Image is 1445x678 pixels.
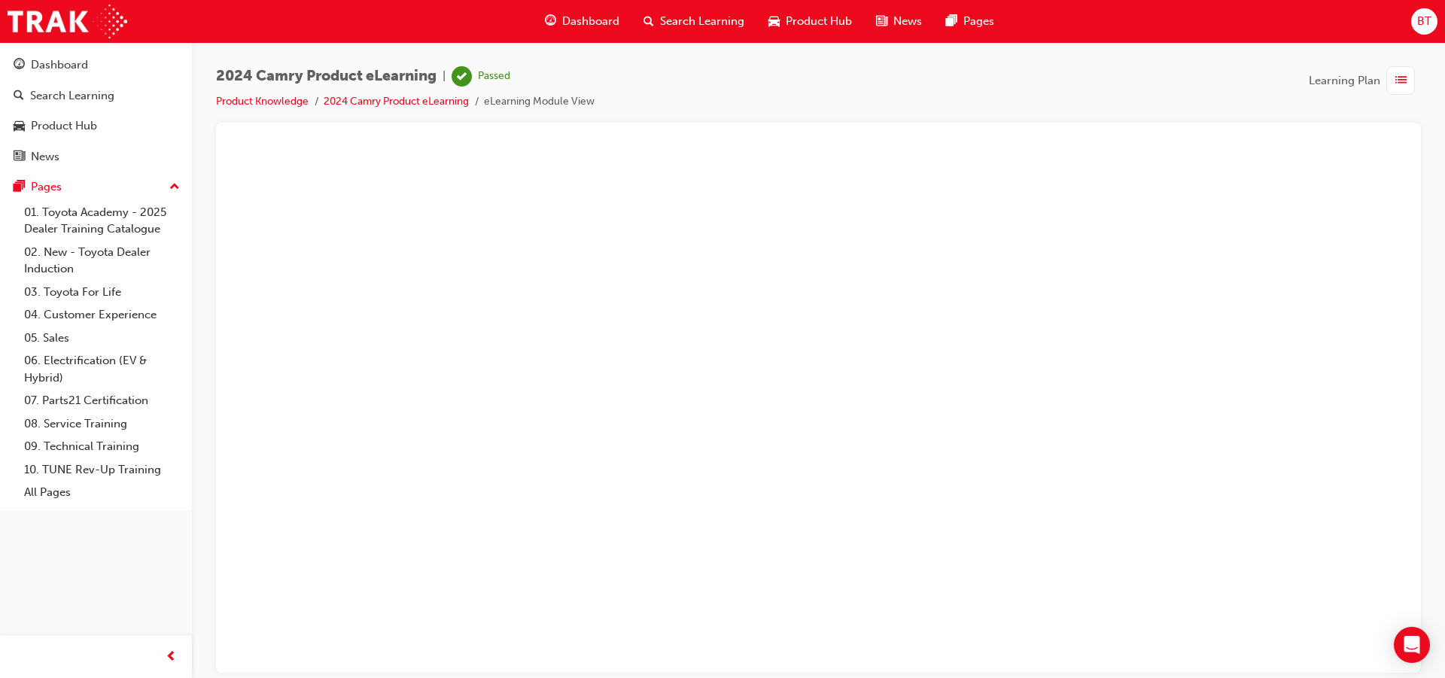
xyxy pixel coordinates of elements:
div: News [31,148,59,166]
span: search-icon [643,12,654,31]
a: 02. New - Toyota Dealer Induction [18,241,186,281]
span: car-icon [768,12,780,31]
span: Product Hub [786,13,852,30]
a: car-iconProduct Hub [756,6,864,37]
a: guage-iconDashboard [533,6,631,37]
span: search-icon [14,90,24,103]
span: Search Learning [660,13,744,30]
div: Search Learning [30,87,114,105]
a: 10. TUNE Rev-Up Training [18,458,186,482]
a: 04. Customer Experience [18,303,186,327]
span: news-icon [876,12,887,31]
span: Dashboard [562,13,619,30]
a: 09. Technical Training [18,435,186,458]
a: All Pages [18,481,186,504]
a: Product Knowledge [216,95,309,108]
img: Trak [8,5,127,38]
span: guage-icon [14,59,25,72]
span: up-icon [169,178,180,197]
span: car-icon [14,120,25,133]
span: learningRecordVerb_PASS-icon [452,66,472,87]
a: 03. Toyota For Life [18,281,186,304]
span: pages-icon [946,12,957,31]
span: Learning Plan [1309,72,1380,90]
a: 01. Toyota Academy - 2025 Dealer Training Catalogue [18,201,186,241]
button: Pages [6,173,186,201]
button: Learning Plan [1309,66,1421,95]
a: 06. Electrification (EV & Hybrid) [18,349,186,389]
a: 05. Sales [18,327,186,350]
button: BT [1411,8,1437,35]
span: guage-icon [545,12,556,31]
span: Pages [963,13,994,30]
span: pages-icon [14,181,25,194]
a: news-iconNews [864,6,934,37]
a: 2024 Camry Product eLearning [324,95,469,108]
div: Product Hub [31,117,97,135]
div: Open Intercom Messenger [1394,627,1430,663]
div: Passed [478,69,510,84]
span: | [443,68,446,85]
a: Search Learning [6,82,186,110]
span: list-icon [1395,71,1407,90]
a: News [6,143,186,171]
span: BT [1417,13,1431,30]
div: Dashboard [31,56,88,74]
span: news-icon [14,150,25,164]
button: DashboardSearch LearningProduct HubNews [6,48,186,173]
div: Pages [31,178,62,196]
li: eLearning Module View [484,93,595,111]
a: 08. Service Training [18,412,186,436]
a: search-iconSearch Learning [631,6,756,37]
a: Dashboard [6,51,186,79]
a: 07. Parts21 Certification [18,389,186,412]
span: 2024 Camry Product eLearning [216,68,437,85]
a: Product Hub [6,112,186,140]
a: pages-iconPages [934,6,1006,37]
span: prev-icon [166,648,177,667]
span: News [893,13,922,30]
